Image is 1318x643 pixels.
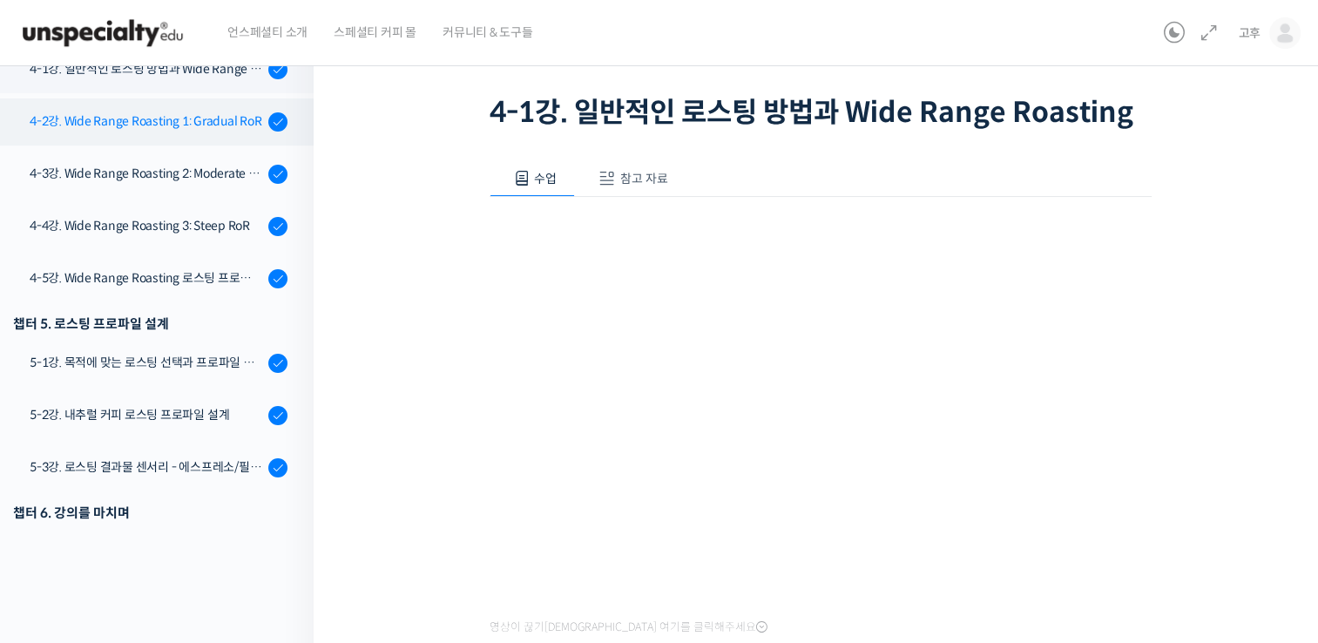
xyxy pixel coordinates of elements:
[5,498,115,542] a: 홈
[159,525,180,539] span: 대화
[55,525,65,538] span: 홈
[269,525,290,538] span: 설정
[225,498,335,542] a: 설정
[115,498,225,542] a: 대화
